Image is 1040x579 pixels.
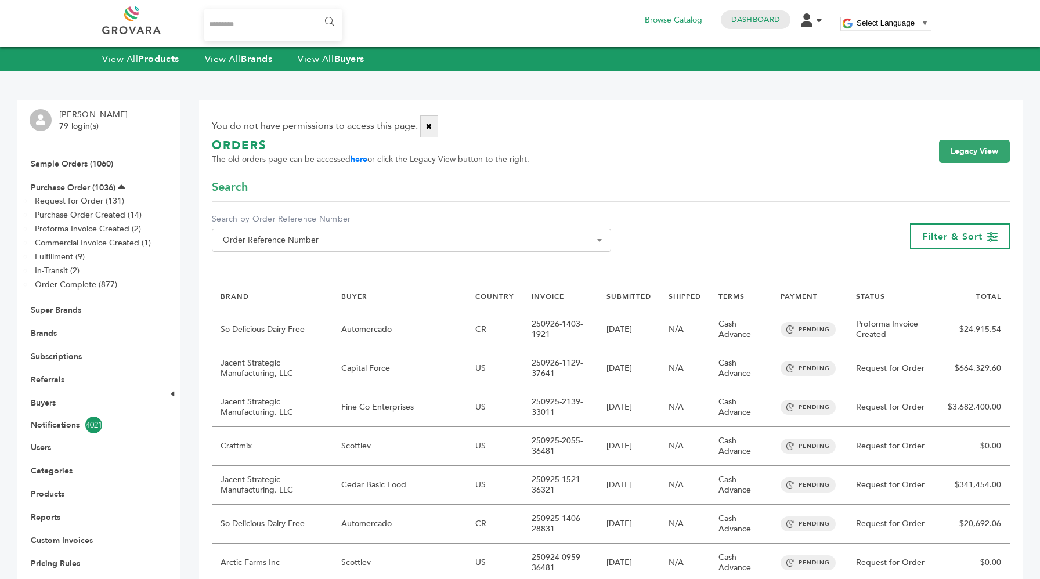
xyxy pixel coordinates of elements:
td: N/A [660,427,710,466]
td: Request for Order [847,388,939,427]
td: CR [467,505,523,544]
td: 250925-1406-28831 [523,505,598,544]
td: Automercado [333,310,467,349]
a: Categories [31,465,73,476]
td: $3,682,400.00 [939,388,1010,427]
span: PENDING [781,477,836,493]
td: Fine Co Enterprises [333,388,467,427]
span: Search [212,179,248,196]
a: here [351,154,367,165]
span: PENDING [781,555,836,570]
td: [DATE] [598,427,660,466]
a: Fulfillment (9) [35,251,85,262]
td: N/A [660,310,710,349]
strong: Brands [241,53,272,66]
a: SHIPPED [669,292,701,301]
td: Request for Order [847,349,939,388]
a: Order Complete (877) [35,279,117,290]
td: $664,329.60 [939,349,1010,388]
td: N/A [660,349,710,388]
td: Craftmix [212,427,333,466]
td: CR [467,310,523,349]
td: 250926-1129-37641 [523,349,598,388]
td: Cedar Basic Food [333,466,467,505]
td: $20,692.06 [939,505,1010,544]
strong: Products [138,53,179,66]
strong: Buyers [334,53,364,66]
a: TERMS [718,292,745,301]
a: Custom Invoices [31,535,93,546]
td: $24,915.54 [939,310,1010,349]
td: Cash Advance [710,310,772,349]
a: Dashboard [731,15,780,25]
a: Select Language​ [857,19,929,27]
td: [DATE] [598,505,660,544]
td: Request for Order [847,427,939,466]
a: Purchase Order Created (14) [35,209,142,220]
td: US [467,388,523,427]
a: SUBMITTED [606,292,651,301]
span: Select Language [857,19,915,27]
span: You do not have permissions to access this page. [212,120,418,133]
a: Brands [31,328,57,339]
td: Proforma Invoice Created [847,310,939,349]
td: [DATE] [598,349,660,388]
a: Referrals [31,374,64,385]
a: BUYER [341,292,367,301]
a: Browse Catalog [645,14,702,27]
a: View AllBrands [205,53,273,66]
a: BRAND [221,292,249,301]
td: Jacent Strategic Manufacturing, LLC [212,388,333,427]
a: Super Brands [31,305,81,316]
button: ✖ [420,115,438,137]
a: Products [31,488,64,500]
td: US [467,349,523,388]
td: Cash Advance [710,505,772,544]
td: Request for Order [847,466,939,505]
a: Commercial Invoice Created (1) [35,237,151,248]
span: PENDING [781,516,836,531]
a: COUNTRY [475,292,514,301]
a: INVOICE [532,292,564,301]
td: N/A [660,388,710,427]
span: Order Reference Number [218,232,605,248]
td: $341,454.00 [939,466,1010,505]
td: [DATE] [598,388,660,427]
td: N/A [660,466,710,505]
a: TOTAL [976,292,1001,301]
span: PENDING [781,322,836,337]
td: [DATE] [598,310,660,349]
td: 250925-2139-33011 [523,388,598,427]
span: PENDING [781,439,836,454]
span: The old orders page can be accessed or click the Legacy View button to the right. [212,154,529,165]
a: Purchase Order (1036) [31,182,115,193]
td: $0.00 [939,427,1010,466]
a: In-Transit (2) [35,265,80,276]
a: View AllBuyers [298,53,364,66]
td: 250926-1403-1921 [523,310,598,349]
td: 250925-2055-36481 [523,427,598,466]
td: Request for Order [847,505,939,544]
span: 4021 [85,417,102,433]
a: Proforma Invoice Created (2) [35,223,141,234]
a: Legacy View [939,140,1010,163]
a: Notifications4021 [31,417,149,433]
a: View AllProducts [102,53,179,66]
a: PAYMENT [781,292,818,301]
a: Sample Orders (1060) [31,158,113,169]
td: 250925-1521-36321 [523,466,598,505]
td: Cash Advance [710,427,772,466]
a: Users [31,442,51,453]
a: Pricing Rules [31,558,80,569]
h1: ORDERS [212,137,529,154]
td: Automercado [333,505,467,544]
input: Search... [204,9,342,41]
td: Cash Advance [710,466,772,505]
td: Jacent Strategic Manufacturing, LLC [212,466,333,505]
td: So Delicious Dairy Free [212,310,333,349]
span: ▼ [921,19,929,27]
a: Request for Order (131) [35,196,124,207]
a: Subscriptions [31,351,82,362]
a: STATUS [856,292,885,301]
